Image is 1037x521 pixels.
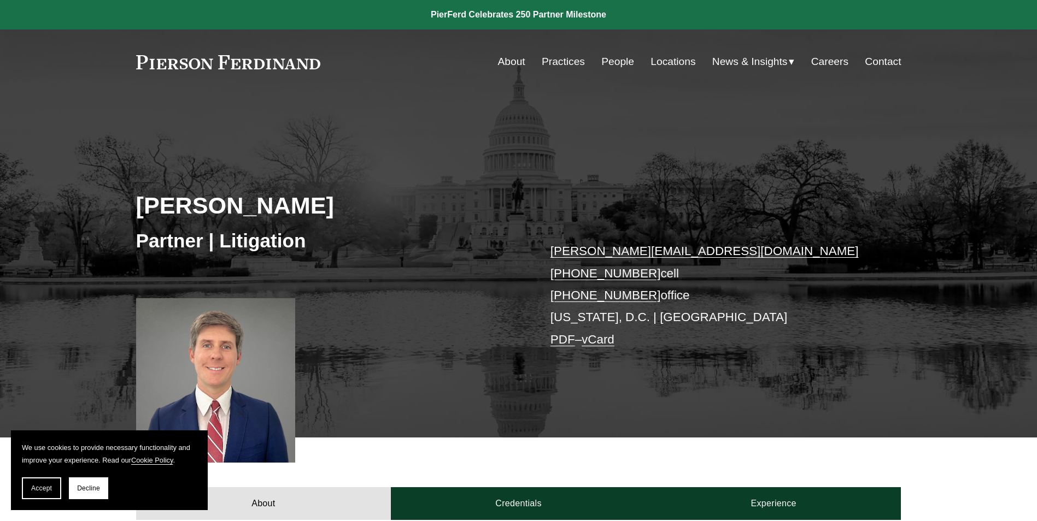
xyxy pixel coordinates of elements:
a: [PHONE_NUMBER] [550,288,661,302]
a: vCard [582,333,614,346]
span: Accept [31,484,52,492]
span: News & Insights [712,52,788,72]
h3: Partner | Litigation [136,229,519,253]
span: Decline [77,484,100,492]
section: Cookie banner [11,430,208,510]
a: People [601,51,634,72]
a: Locations [651,51,695,72]
button: Accept [22,477,61,499]
a: Experience [646,487,901,520]
a: Practices [542,51,585,72]
a: Careers [811,51,848,72]
a: About [498,51,525,72]
button: Decline [69,477,108,499]
a: [PERSON_NAME][EMAIL_ADDRESS][DOMAIN_NAME] [550,244,859,258]
a: [PHONE_NUMBER] [550,267,661,280]
a: Contact [865,51,901,72]
a: Cookie Policy [131,456,173,464]
h2: [PERSON_NAME] [136,191,519,220]
a: PDF [550,333,575,346]
p: We use cookies to provide necessary functionality and improve your experience. Read our . [22,441,197,466]
a: Credentials [391,487,646,520]
p: cell office [US_STATE], D.C. | [GEOGRAPHIC_DATA] – [550,240,869,351]
a: folder dropdown [712,51,795,72]
a: About [136,487,391,520]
